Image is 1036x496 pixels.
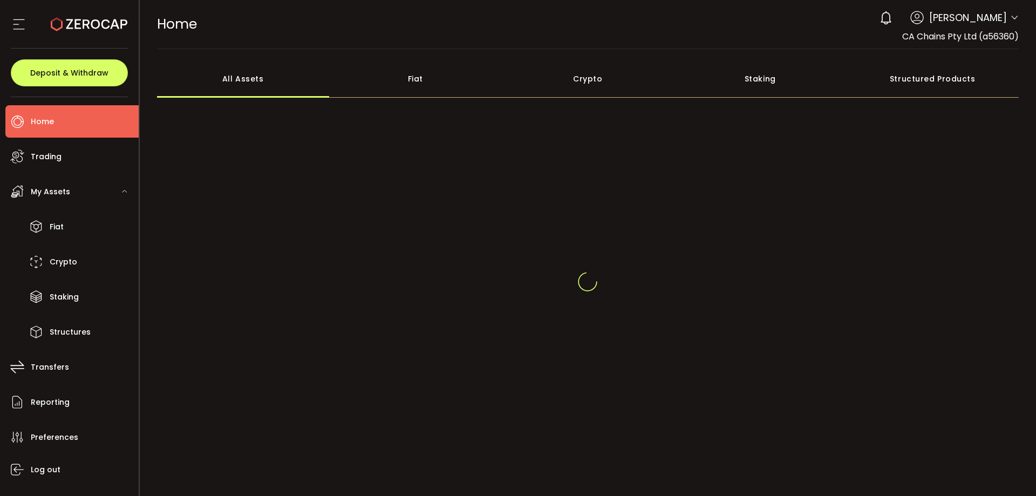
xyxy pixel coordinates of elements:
[157,60,330,98] div: All Assets
[674,60,847,98] div: Staking
[31,184,70,200] span: My Assets
[31,359,69,375] span: Transfers
[31,395,70,410] span: Reporting
[31,114,54,130] span: Home
[50,289,79,305] span: Staking
[902,30,1019,43] span: CA Chains Pty Ltd (a56360)
[329,60,502,98] div: Fiat
[929,10,1007,25] span: [PERSON_NAME]
[50,219,64,235] span: Fiat
[31,430,78,445] span: Preferences
[502,60,674,98] div: Crypto
[11,59,128,86] button: Deposit & Withdraw
[31,149,62,165] span: Trading
[50,254,77,270] span: Crypto
[847,60,1019,98] div: Structured Products
[157,15,197,33] span: Home
[50,324,91,340] span: Structures
[30,69,108,77] span: Deposit & Withdraw
[31,462,60,478] span: Log out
